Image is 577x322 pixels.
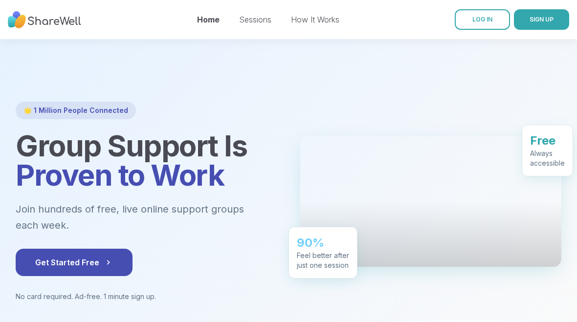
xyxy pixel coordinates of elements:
span: Get Started Free [35,257,113,268]
div: Free [530,133,565,149]
div: Feel better after just one session [297,251,349,270]
button: SIGN UP [514,9,569,30]
span: SIGN UP [530,16,554,23]
span: LOG IN [472,16,492,23]
h1: Group Support Is [16,131,277,190]
p: Join hundreds of free, live online support groups each week. [16,201,277,233]
p: No card required. Ad-free. 1 minute sign up. [16,292,277,301]
div: 90% [297,235,349,251]
a: LOG IN [455,9,510,30]
a: Sessions [239,15,271,24]
div: 🌟 1 Million People Connected [16,102,136,119]
a: How It Works [291,15,339,24]
a: Home [197,15,220,24]
span: Proven to Work [16,157,224,193]
img: ShareWell Nav Logo [8,6,81,33]
button: Get Started Free [16,249,133,276]
div: Always accessible [530,149,565,168]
